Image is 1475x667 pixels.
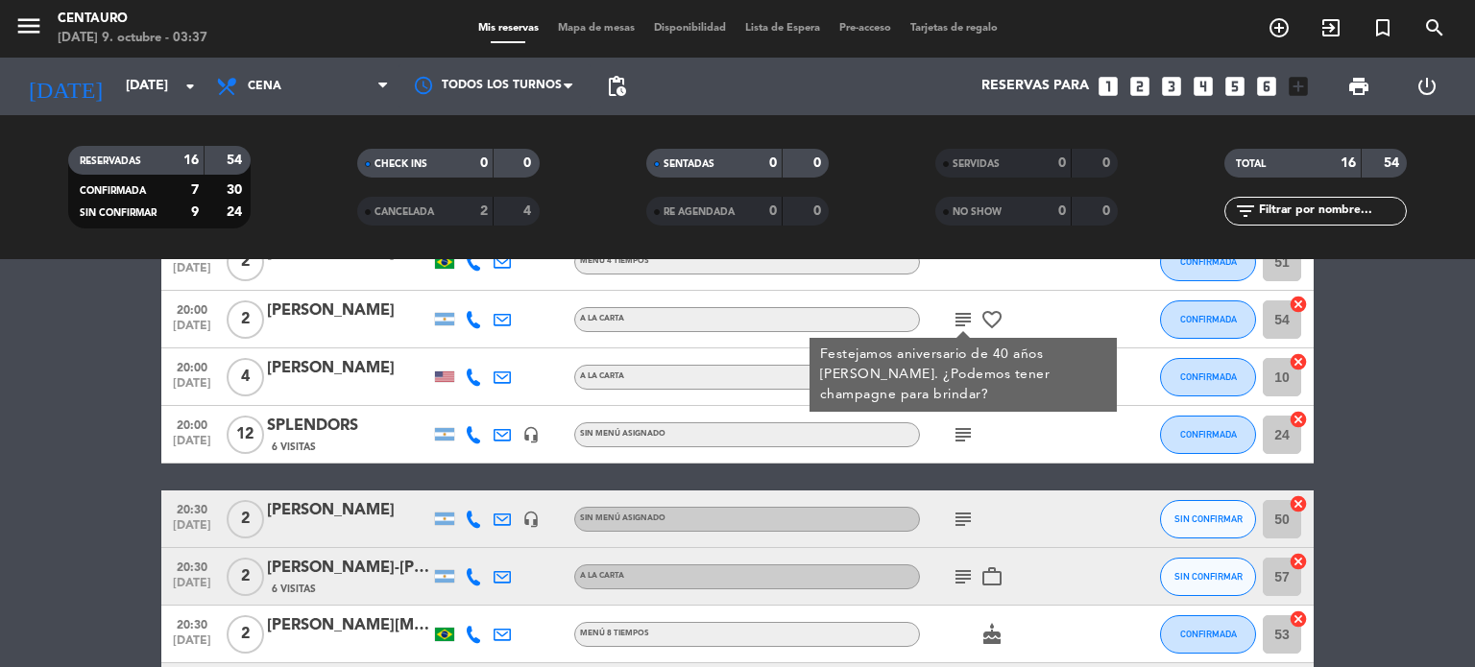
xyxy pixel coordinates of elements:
[480,204,488,218] strong: 2
[813,204,825,218] strong: 0
[580,315,624,322] span: A LA CARTA
[522,426,540,443] i: headset_mic
[605,75,628,98] span: pending_actions
[168,634,216,656] span: [DATE]
[1160,615,1256,654] button: CONFIRMADA
[980,565,1003,588] i: work_outline
[1347,75,1370,98] span: print
[1236,159,1266,169] span: TOTAL
[1174,571,1243,582] span: SIN CONFIRMAR
[1096,74,1121,99] i: looks_one
[272,582,316,597] span: 6 Visitas
[1180,256,1237,267] span: CONFIRMADA
[168,413,216,435] span: 20:00
[183,154,199,167] strong: 16
[1371,16,1394,39] i: turned_in_not
[523,204,535,218] strong: 4
[952,423,975,446] i: subject
[1415,75,1439,98] i: power_settings_new
[168,519,216,541] span: [DATE]
[1289,410,1308,429] i: cancel
[580,572,624,580] span: A LA CARTA
[227,300,264,339] span: 2
[1222,74,1247,99] i: looks_5
[80,156,141,166] span: RESERVADAS
[168,355,216,377] span: 20:00
[168,612,216,634] span: 20:30
[1254,74,1279,99] i: looks_6
[580,257,649,265] span: MENÚ 4 TIEMPOS
[227,243,264,281] span: 2
[1160,300,1256,339] button: CONFIRMADA
[901,23,1007,34] span: Tarjetas de regalo
[980,623,1003,646] i: cake
[1392,58,1461,115] div: LOG OUT
[267,414,430,439] div: SPLENDORS
[14,65,116,107] i: [DATE]
[168,555,216,577] span: 20:30
[168,262,216,284] span: [DATE]
[1341,156,1356,170] strong: 16
[1319,16,1342,39] i: exit_to_app
[227,358,264,396] span: 4
[1180,429,1237,440] span: CONFIRMADA
[58,29,207,48] div: [DATE] 9. octubre - 03:37
[1384,156,1403,170] strong: 54
[248,80,281,93] span: Cena
[267,498,430,523] div: [PERSON_NAME]
[168,497,216,519] span: 20:30
[227,183,246,197] strong: 30
[1289,552,1308,571] i: cancel
[736,23,830,34] span: Lista de Espera
[14,12,43,40] i: menu
[1160,243,1256,281] button: CONFIRMADA
[1289,352,1308,371] i: cancel
[1174,513,1243,524] span: SIN CONFIRMAR
[953,207,1002,217] span: NO SHOW
[580,430,665,438] span: Sin menú asignado
[1191,74,1216,99] i: looks_4
[1268,16,1291,39] i: add_circle_outline
[580,514,665,522] span: Sin menú asignado
[168,298,216,320] span: 20:00
[227,615,264,654] span: 2
[953,159,1000,169] span: SERVIDAS
[1289,494,1308,513] i: cancel
[1102,156,1114,170] strong: 0
[168,320,216,342] span: [DATE]
[1257,201,1406,222] input: Filtrar por nombre...
[1286,74,1311,99] i: add_box
[1102,204,1114,218] strong: 0
[227,205,246,219] strong: 24
[267,298,430,323] div: [PERSON_NAME]
[580,630,649,637] span: MENÚ 8 TIEMPOS
[1180,314,1237,324] span: CONFIRMADA
[1180,371,1237,382] span: CONFIRMADA
[191,183,199,197] strong: 7
[1289,609,1308,629] i: cancel
[1289,295,1308,314] i: cancel
[267,613,430,638] div: [PERSON_NAME][MEDICAL_DATA]
[523,156,535,170] strong: 0
[952,308,975,331] i: subject
[1160,500,1256,538] button: SIN CONFIRMAR
[1180,629,1237,639] span: CONFIRMADA
[469,23,548,34] span: Mis reservas
[14,12,43,47] button: menu
[769,156,777,170] strong: 0
[952,565,975,588] i: subject
[769,204,777,218] strong: 0
[1160,358,1256,396] button: CONFIRMADA
[375,207,434,217] span: CANCELADA
[227,416,264,454] span: 12
[480,156,488,170] strong: 0
[168,377,216,399] span: [DATE]
[580,372,624,380] span: A LA CARTA
[272,440,316,455] span: 6 Visitas
[952,508,975,531] i: subject
[644,23,736,34] span: Disponibilidad
[980,308,1003,331] i: favorite_border
[1234,200,1257,223] i: filter_list
[227,558,264,596] span: 2
[267,556,430,581] div: [PERSON_NAME]-[PERSON_NAME] + [PERSON_NAME]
